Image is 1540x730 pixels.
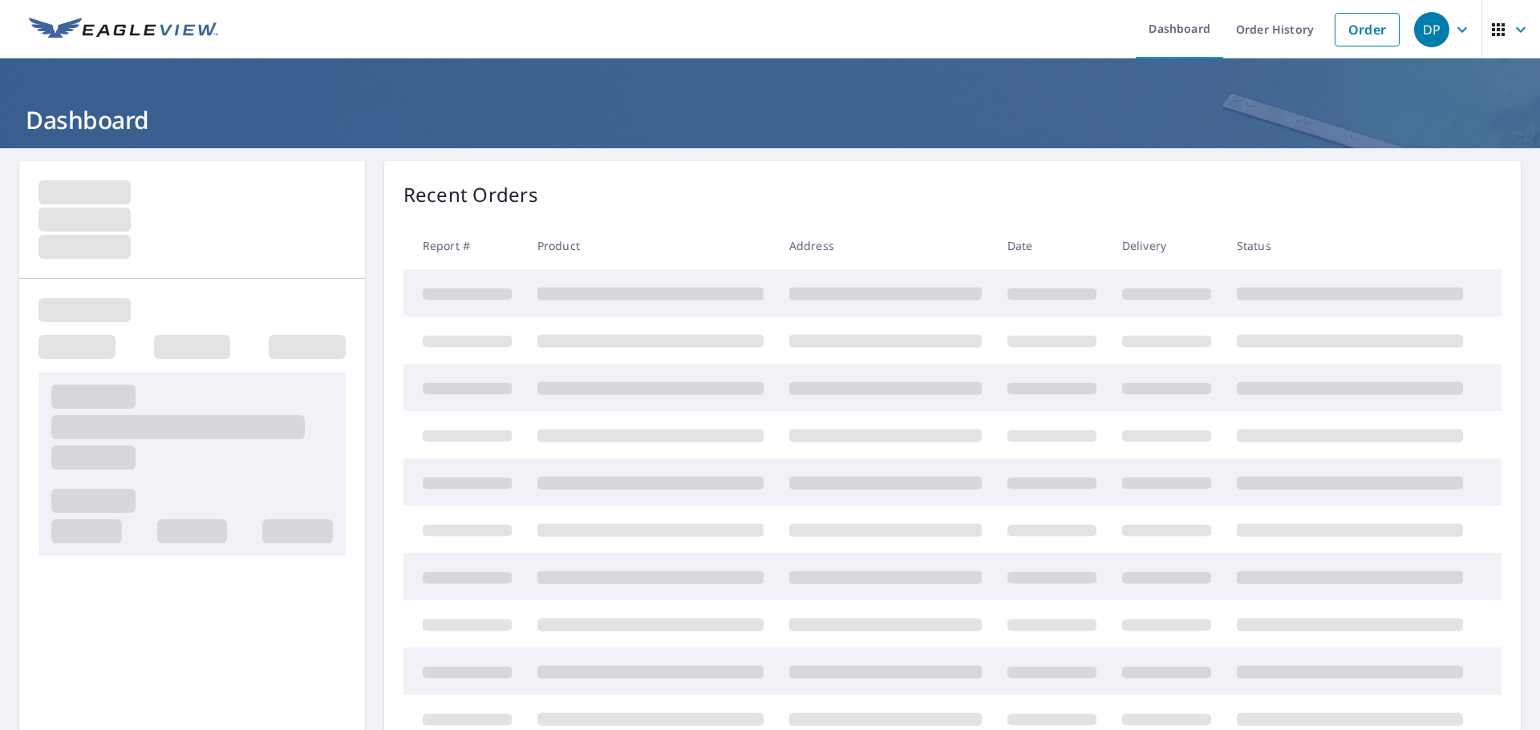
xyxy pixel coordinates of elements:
[1224,222,1476,269] th: Status
[403,222,525,269] th: Report #
[19,103,1521,136] h1: Dashboard
[995,222,1109,269] th: Date
[525,222,776,269] th: Product
[1109,222,1224,269] th: Delivery
[403,180,538,209] p: Recent Orders
[29,18,218,42] img: EV Logo
[1335,13,1400,46] a: Order
[776,222,995,269] th: Address
[1414,12,1449,47] div: DP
